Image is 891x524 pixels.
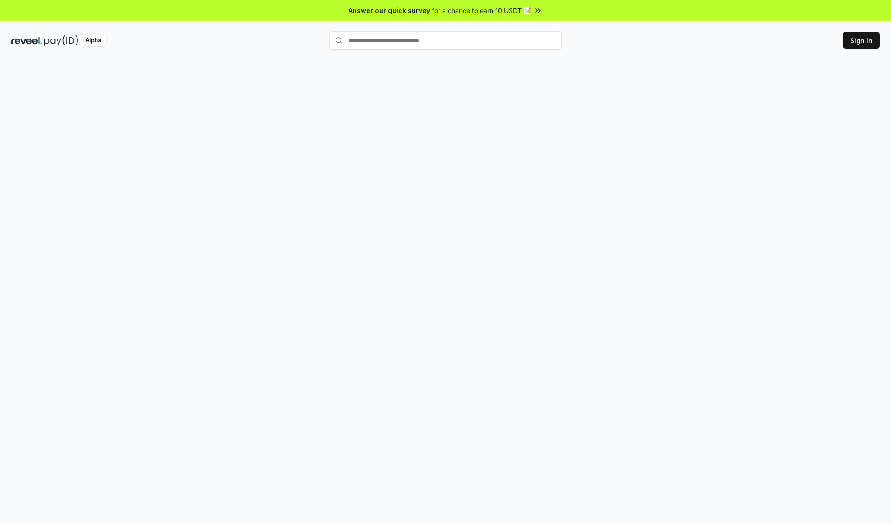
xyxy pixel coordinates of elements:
span: Answer our quick survey [349,6,430,15]
img: pay_id [44,35,78,46]
span: for a chance to earn 10 USDT 📝 [432,6,531,15]
img: reveel_dark [11,35,42,46]
div: Alpha [80,35,106,46]
button: Sign In [843,32,880,49]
